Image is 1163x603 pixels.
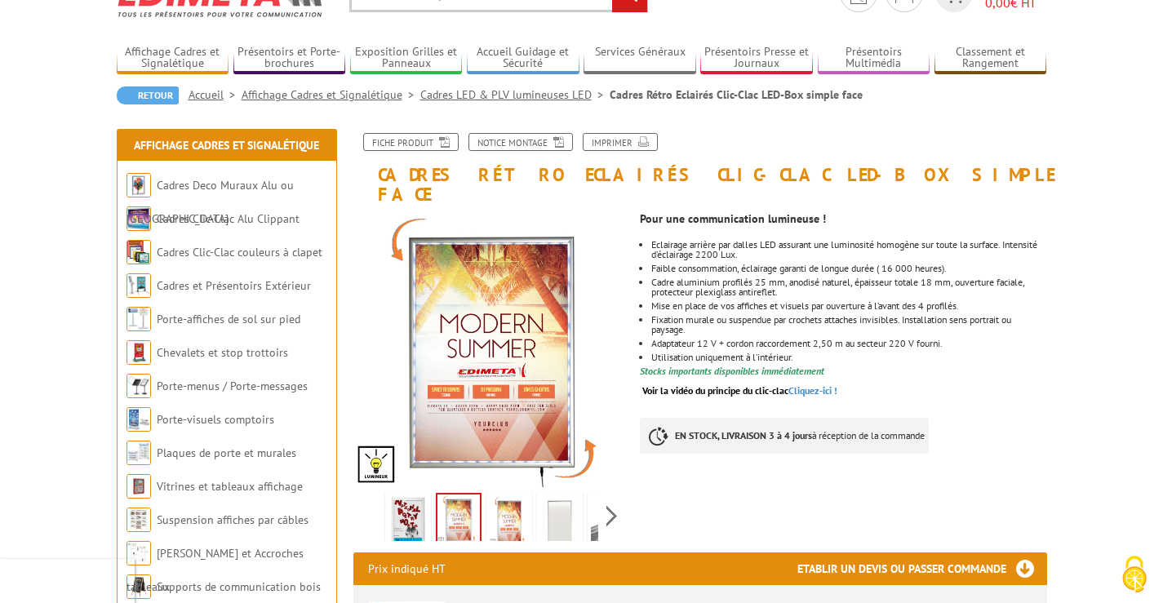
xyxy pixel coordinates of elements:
[368,552,446,585] p: Prix indiqué HT
[242,87,420,102] a: Affichage Cadres et Signalétique
[127,541,151,565] img: Cimaises et Accroches tableaux
[233,45,346,72] a: Présentoirs et Porte-brochures
[934,45,1047,72] a: Classement et Rangement
[350,45,463,72] a: Exposition Grilles et Panneaux
[134,138,319,153] a: Affichage Cadres et Signalétique
[127,173,151,197] img: Cadres Deco Muraux Alu ou Bois
[651,339,1046,348] div: Adaptateur 12 V + cordon raccordement 2,50 m au secteur 220 V fourni.
[157,446,296,460] a: Plaques de porte et murales
[642,384,788,397] span: Voir la vidéo du principe du clic-clac
[818,45,930,72] a: Présentoirs Multimédia
[640,365,824,377] font: Stocks importants disponibles immédiatement
[157,412,274,427] a: Porte-visuels comptoirs
[127,374,151,398] img: Porte-menus / Porte-messages
[157,579,321,594] a: Supports de communication bois
[640,211,826,226] strong: Pour une communication lumineuse !
[610,86,863,103] li: Cadres Rétro Eclairés Clic-Clac LED-Box simple face
[467,45,579,72] a: Accueil Guidage et Sécurité
[363,133,459,151] a: Fiche produit
[127,240,151,264] img: Cadres Clic-Clac couleurs à clapet
[604,503,619,530] span: Next
[127,508,151,532] img: Suspension affiches par câbles
[437,494,480,545] img: affichage_lumineux_215534_1.gif
[1114,554,1155,595] img: Cookies (fenêtre modale)
[117,45,229,72] a: Affichage Cadres et Signalétique
[675,429,812,441] strong: EN STOCK, LIVRAISON 3 à 4 jours
[157,278,311,293] a: Cadres et Présentoirs Extérieur
[651,352,1046,362] li: Utilisation uniquement à l’intérieur.
[651,277,1046,297] div: Cadre aluminium profilés 25 mm, anodisé naturel, épaisseur totale 18 mm, ouverture faciale, prote...
[640,418,929,454] p: à réception de la commande
[583,133,658,151] a: Imprimer
[540,496,579,547] img: affichage_lumineux_215534_15.jpg
[127,178,294,226] a: Cadres Deco Muraux Alu ou [GEOGRAPHIC_DATA]
[127,441,151,465] img: Plaques de porte et murales
[127,273,151,298] img: Cadres et Présentoirs Extérieur
[157,345,288,360] a: Chevalets et stop trottoirs
[341,133,1059,204] h1: Cadres Rétro Eclairés Clic-Clac LED-Box simple face
[127,407,151,432] img: Porte-visuels comptoirs
[388,496,428,547] img: affichage_lumineux_215534_image_anime.gif
[420,87,610,102] a: Cadres LED & PLV lumineuses LED
[157,379,308,393] a: Porte-menus / Porte-messages
[591,496,630,547] img: affichage_lumineux_215534_17.jpg
[490,496,529,547] img: affichage_lumineux_215534_1.jpg
[157,512,309,527] a: Suspension affiches par câbles
[797,552,1047,585] h3: Etablir un devis ou passer commande
[651,315,1046,335] li: Fixation murale ou suspendue par crochets attaches invisibles. Installation sens portrait ou pays...
[157,245,322,259] a: Cadres Clic-Clac couleurs à clapet
[157,312,300,326] a: Porte-affiches de sol sur pied
[468,133,573,151] a: Notice Montage
[157,479,303,494] a: Vitrines et tableaux affichage
[584,45,696,72] a: Services Généraux
[189,87,242,102] a: Accueil
[642,384,837,397] a: Voir la vidéo du principe du clic-clacCliquez-ici !
[127,307,151,331] img: Porte-affiches de sol sur pied
[127,340,151,365] img: Chevalets et stop trottoirs
[127,474,151,499] img: Vitrines et tableaux affichage
[117,86,179,104] a: Retour
[1106,548,1163,603] button: Cookies (fenêtre modale)
[700,45,813,72] a: Présentoirs Presse et Journaux
[651,301,1046,311] li: Mise en place de vos affiches et visuels par ouverture à l’avant des 4 profilés.
[651,264,1046,273] li: Faible consommation, éclairage garanti de longue durée ( 16 000 heures).
[651,240,1046,259] div: Eclairage arrière par dalles LED assurant une luminosité homogène sur toute la surface. Intensité...
[157,211,300,226] a: Cadres Clic-Clac Alu Clippant
[127,546,304,594] a: [PERSON_NAME] et Accroches tableaux
[353,212,628,487] img: affichage_lumineux_215534_1.gif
